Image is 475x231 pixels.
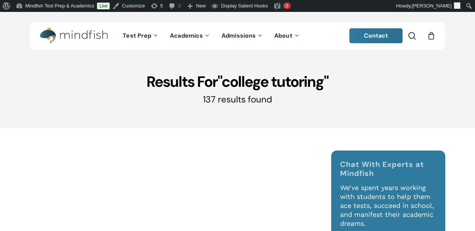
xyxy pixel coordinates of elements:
[269,33,306,39] a: About
[164,33,216,39] a: Academics
[97,3,110,9] a: Live
[117,22,305,50] nav: Main Menu
[217,72,329,91] span: "college tutoring"
[170,32,203,39] span: Academics
[349,28,403,43] a: Contact
[203,94,272,105] span: 137 results found
[222,32,256,39] span: Admissions
[123,32,151,39] span: Test Prep
[412,3,452,9] span: [PERSON_NAME]
[117,33,164,39] a: Test Prep
[30,22,445,50] header: Main Menu
[364,32,388,39] span: Contact
[340,160,436,178] h4: Chat With Experts at Mindfish
[274,32,293,39] span: About
[30,72,445,91] h1: Results For
[216,33,269,39] a: Admissions
[427,32,435,40] a: Cart
[285,3,288,9] span: 3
